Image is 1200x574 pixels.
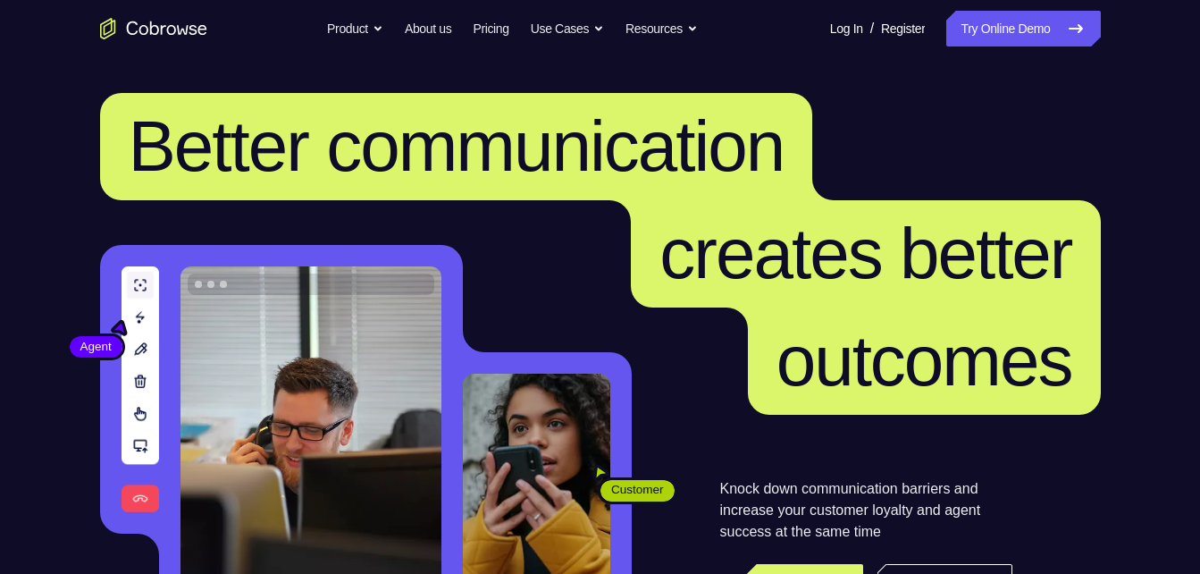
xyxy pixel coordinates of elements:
[870,18,874,39] span: /
[776,321,1072,401] span: outcomes
[405,11,451,46] a: About us
[659,214,1071,293] span: creates better
[946,11,1100,46] a: Try Online Demo
[327,11,383,46] button: Product
[531,11,604,46] button: Use Cases
[830,11,863,46] a: Log In
[473,11,508,46] a: Pricing
[129,106,785,186] span: Better communication
[881,11,925,46] a: Register
[720,478,1012,543] p: Knock down communication barriers and increase your customer loyalty and agent success at the sam...
[625,11,698,46] button: Resources
[100,18,207,39] a: Go to the home page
